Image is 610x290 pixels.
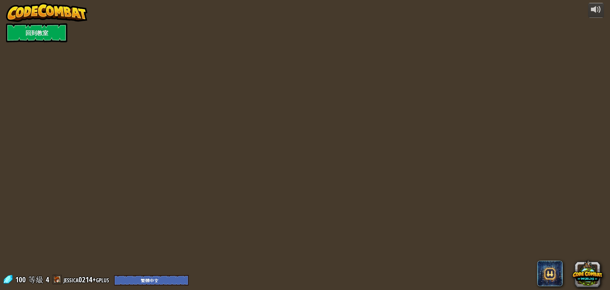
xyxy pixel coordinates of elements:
span: 4 [46,274,49,285]
a: jessica0214+gplus [64,274,111,285]
img: CodeCombat - Learn how to code by playing a game [6,3,87,22]
span: 100 [15,274,28,285]
a: 回到教室 [6,23,67,42]
span: 等級 [28,274,44,285]
button: 調整音量 [588,3,604,18]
